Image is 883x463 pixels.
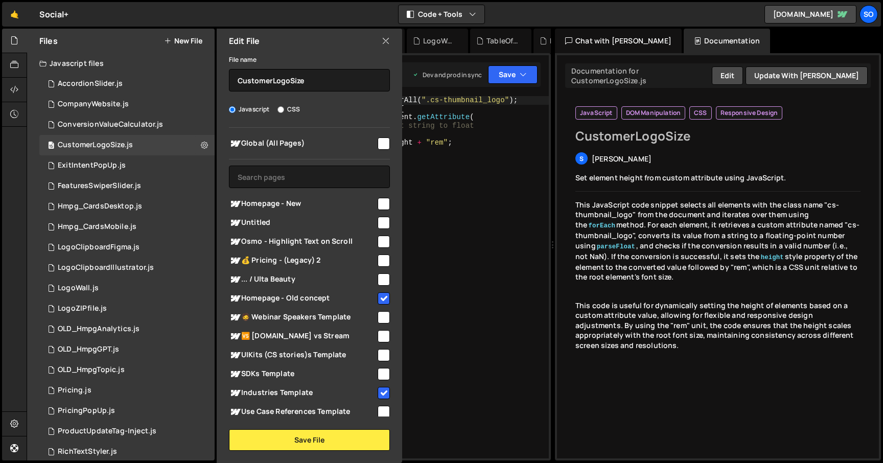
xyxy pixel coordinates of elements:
div: FeaturesSwiperSlider.js [58,181,141,191]
div: Documentation [684,29,770,53]
span: Global (All Pages) [229,137,376,150]
h2: Edit File [229,35,260,47]
span: 💰 Pricing - (Legacy) 2 [229,254,376,267]
span: Industries Template [229,387,376,399]
label: CSS [277,104,300,114]
div: RichTextStyler.js [58,447,117,456]
div: 15116/46100.js [39,278,215,298]
span: Use Case References Template [229,406,376,418]
div: 15116/40946.js [39,114,215,135]
div: OLD_HmpgTopic.js [58,365,125,375]
div: LogoWall.js [423,36,456,46]
div: ProductUpdateTag-Inject.js [58,427,156,436]
div: 15116/41820.js [39,360,215,380]
input: Javascript [229,106,236,113]
input: CSS [277,106,284,113]
p: This code is useful for dynamically setting the height of elements based on a custom attribute va... [575,300,861,351]
div: Documentation for CustomerLogoSize.js [568,66,712,85]
div: ExitIntentPopUp.js [58,161,126,170]
a: So [859,5,878,24]
div: 15116/40695.js [39,421,215,442]
h2: Files [39,35,58,47]
div: 15116/40353.js [39,135,215,155]
a: 🤙 [2,2,27,27]
div: 15116/41115.js [39,74,215,94]
div: 15116/40701.js [39,176,215,196]
button: Update with [PERSON_NAME] [746,66,868,85]
h2: CustomerLogoSize [575,128,861,144]
span: Set element height from custom attribute using JavaScript. [575,173,786,182]
span: 🆚 [DOMAIN_NAME] vs Stream [229,330,376,342]
div: 15116/40643.js [39,380,215,401]
code: forEach [587,222,616,230]
div: AccordionSlider.js [58,79,123,88]
div: CompanyWebsite.js [58,100,129,109]
span: SDKs Template [229,368,376,380]
p: This JavaScript code snippet selects all elements with the class name "cs-thumbnail_logo" from th... [575,200,861,282]
label: Javascript [229,104,270,114]
div: 15116/45407.js [39,401,215,421]
input: Name [229,69,390,91]
button: New File [164,37,202,45]
div: 15116/40336.js [39,237,215,258]
div: ConversionValueCalculator.js [58,120,163,129]
span: Osmo - Highlight Text on Scroll [229,236,376,248]
span: UIKits (CS stories)s Template [229,349,376,361]
span: ... / Ulta Beauty [229,273,376,286]
div: 15116/41430.js [39,339,215,360]
div: 15116/40349.js [39,94,215,114]
button: Save File [229,429,390,451]
div: 15116/47009.js [39,298,215,319]
div: Social+ [39,8,68,20]
div: Hmpg_CardsMobile.js [58,222,136,231]
div: LogoClipboardIllustrator.js [58,263,154,272]
div: Chat with [PERSON_NAME] [555,29,682,53]
span: Responsive Design [721,109,778,117]
label: File name [229,55,257,65]
button: Code + Tools [399,5,484,24]
div: 15116/47105.js [39,217,215,237]
div: LogoZIPfile.js [58,304,107,313]
div: Javascript files [27,53,215,74]
div: PricingPopUp.js [58,406,115,415]
div: OLD_HmpgGPT.js [58,345,119,354]
div: LogoWall.js [58,284,99,293]
code: parseFloat [596,243,636,251]
a: [DOMAIN_NAME] [764,5,856,24]
span: [PERSON_NAME] [592,154,652,164]
div: 15116/47106.js [39,196,215,217]
span: 🧔 Webinar Speakers Template [229,311,376,323]
code: height [760,253,785,262]
div: 15116/42838.js [39,258,215,278]
div: 15116/40766.js [39,155,215,176]
span: DOM Manipulation [626,109,681,117]
span: JavaScript [580,109,613,117]
div: Pricing.js [58,386,91,395]
div: 15116/45334.js [39,442,215,462]
button: Edit [712,66,743,85]
span: Homepage - Old concept [229,292,376,305]
span: CSS [694,109,707,117]
div: Hmpg_CardsDesktop.js [58,202,142,211]
span: Untitled [229,217,376,229]
div: TableOfContents.js [486,36,519,46]
button: Save [488,65,538,84]
div: Dev and prod in sync [412,71,482,79]
div: PricingPopUp.js [550,36,583,46]
span: S [579,154,584,163]
div: 15116/40702.js [39,319,215,339]
div: LogoClipboardFigma.js [58,243,140,252]
span: 15 [48,142,54,150]
div: CustomerLogoSize.js [58,141,133,150]
div: OLD_HmpgAnalytics.js [58,325,140,334]
input: Search pages [229,166,390,188]
span: Homepage - New [229,198,376,210]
